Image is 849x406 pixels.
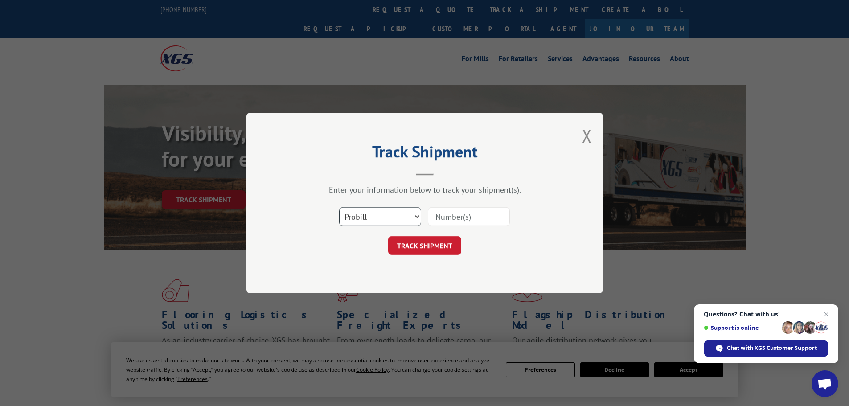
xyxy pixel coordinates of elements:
[582,124,592,148] button: Close modal
[812,370,838,397] div: Open chat
[704,340,828,357] div: Chat with XGS Customer Support
[704,324,779,331] span: Support is online
[704,311,828,318] span: Questions? Chat with us!
[291,145,558,162] h2: Track Shipment
[428,207,510,226] input: Number(s)
[388,236,461,255] button: TRACK SHIPMENT
[291,185,558,195] div: Enter your information below to track your shipment(s).
[727,344,817,352] span: Chat with XGS Customer Support
[821,309,832,320] span: Close chat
